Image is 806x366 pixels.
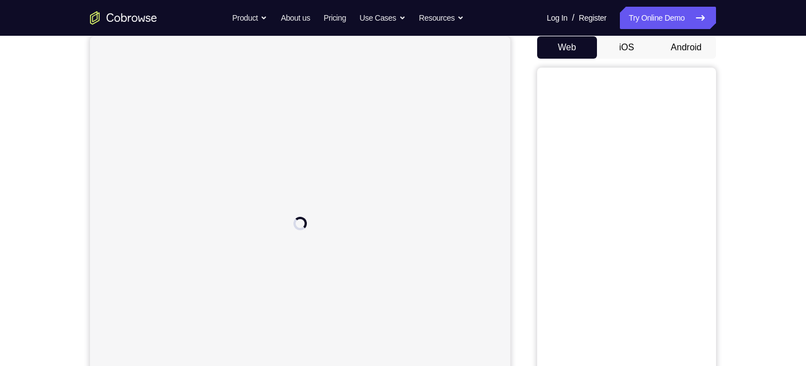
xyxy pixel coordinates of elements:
a: Log In [547,7,567,29]
button: Use Cases [359,7,405,29]
a: About us [281,7,310,29]
a: Try Online Demo [620,7,716,29]
button: Resources [419,7,464,29]
a: Register [579,7,606,29]
a: Pricing [324,7,346,29]
a: Go to the home page [90,11,157,25]
button: iOS [597,36,657,59]
span: / [572,11,574,25]
button: Web [537,36,597,59]
button: Product [233,7,268,29]
button: Android [656,36,716,59]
